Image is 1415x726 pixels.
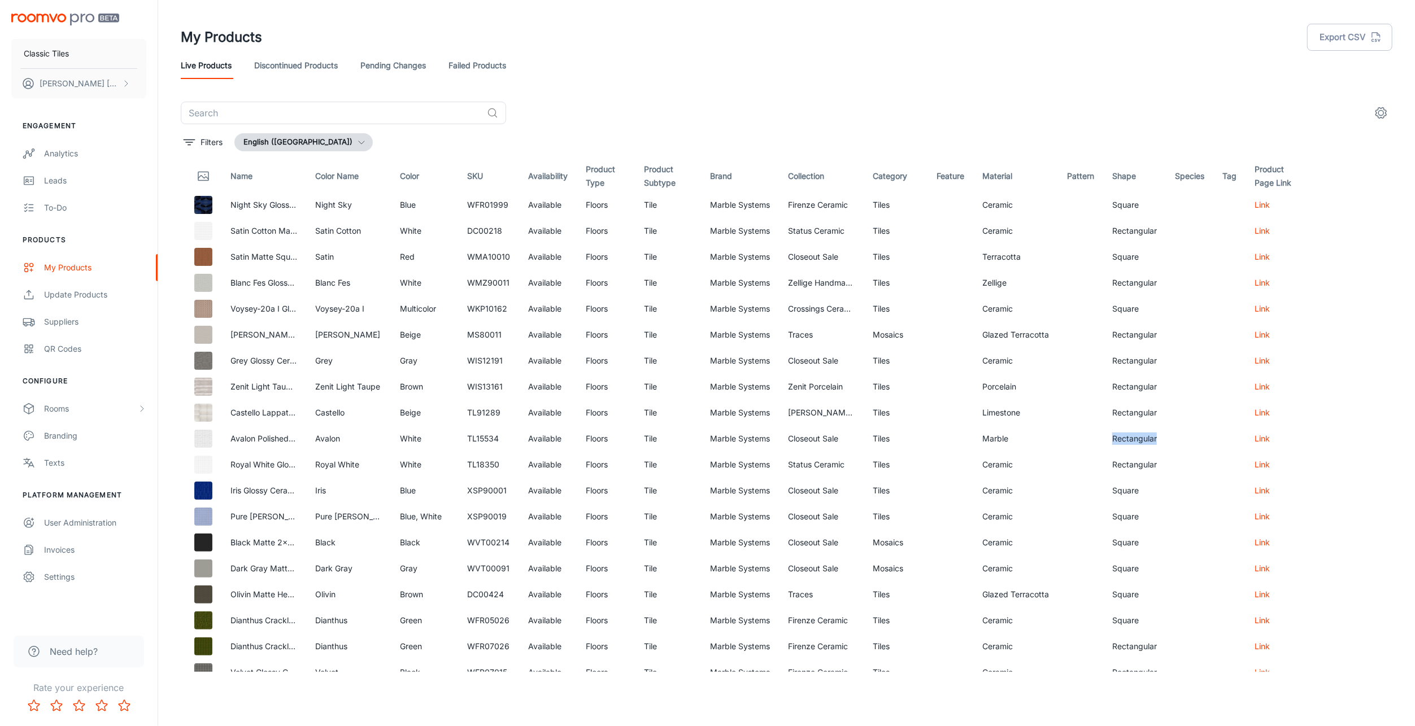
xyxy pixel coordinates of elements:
td: Marble Systems [701,478,779,504]
a: Link [1255,460,1270,469]
td: Marble Systems [701,633,779,659]
td: DC00218 [458,218,519,244]
td: Square [1103,504,1166,530]
td: Floors [577,659,635,685]
td: Floors [577,478,635,504]
td: Glazed Terracotta [973,322,1058,348]
div: To-do [44,202,146,214]
td: Satin [306,244,391,270]
td: Tile [635,374,701,400]
div: Rooms [44,403,137,415]
td: Firenze Ceramic [779,607,864,633]
td: Square [1103,581,1166,607]
td: Available [519,192,577,218]
td: Available [519,374,577,400]
td: White [391,270,458,296]
td: Rectangular [1103,348,1166,374]
td: Dianthus [306,607,391,633]
td: Tile [635,659,701,685]
td: Tiles [864,452,928,478]
td: Ceramic [973,218,1058,244]
td: Ceramic [973,478,1058,504]
td: Closeout Sale [779,244,864,270]
td: Floors [577,348,635,374]
td: Brown [391,581,458,607]
p: Zenit Light Taupe Honed Porcelain Tile 24x48 [230,381,297,393]
td: WFR05026 [458,607,519,633]
button: [PERSON_NAME] [PERSON_NAME] [11,69,146,98]
td: Floors [577,452,635,478]
p: Royal White Glossy Subway Ceramic Tile 3x6 [230,458,297,471]
td: Tiles [864,607,928,633]
td: Rectangular [1103,374,1166,400]
th: Product Type [577,160,635,192]
td: Grey [306,348,391,374]
a: Link [1255,356,1270,365]
td: Black [391,659,458,685]
td: Square [1103,244,1166,270]
a: Link [1255,226,1270,235]
span: Need help? [50,645,98,658]
td: Marble Systems [701,244,779,270]
a: Link [1255,200,1270,209]
td: Firenze Ceramic [779,659,864,685]
td: DC00424 [458,581,519,607]
td: Tile [635,530,701,556]
td: Marble Systems [701,322,779,348]
td: Black [306,530,391,556]
th: Product Subtype [635,160,701,192]
td: Square [1103,607,1166,633]
td: Gray [391,348,458,374]
td: Available [519,633,577,659]
td: Floors [577,192,635,218]
td: Square [1103,530,1166,556]
td: Tile [635,504,701,530]
td: Marble Systems [701,659,779,685]
a: Live Products [181,52,232,79]
td: Available [519,581,577,607]
a: Discontinued Products [254,52,338,79]
td: Firenze Ceramic [779,633,864,659]
p: Night Sky Glossy Ceramic Tile 16x16 [230,199,297,211]
td: Marble Systems [701,556,779,581]
td: Voysey-20a I [306,296,391,322]
td: Night Sky [306,192,391,218]
td: Floors [577,607,635,633]
td: Mosaics [864,530,928,556]
p: Classic Tiles [24,47,69,60]
td: WVT00091 [458,556,519,581]
th: Species [1166,160,1213,192]
td: Marble Systems [701,581,779,607]
td: Zellige [973,270,1058,296]
th: Color Name [306,160,391,192]
p: Olivin Matte Hexagon 5 Glazed Terracotta Tile 5x5 [230,588,297,601]
td: Dianthus [306,633,391,659]
td: Marble Systems [701,452,779,478]
td: Floors [577,556,635,581]
td: Available [519,659,577,685]
td: Square [1103,478,1166,504]
a: Link [1255,641,1270,651]
p: [PERSON_NAME] [PERSON_NAME] 5/8x3 Glazed Terracotta Mosaic 10 7/16x12 13/16 [230,329,297,341]
td: Closeout Sale [779,504,864,530]
td: Available [519,244,577,270]
a: Link [1255,563,1270,573]
td: Tile [635,322,701,348]
th: Pattern [1058,160,1103,192]
td: Tiles [864,633,928,659]
td: Blue, White [391,504,458,530]
td: Ceramic [973,659,1058,685]
td: Closeout Sale [779,478,864,504]
td: WIS13161 [458,374,519,400]
img: Roomvo PRO Beta [11,14,119,25]
svg: Thumbnail [197,169,210,183]
p: Velvet Glossy Ceramic Tile 4x8 [230,666,297,679]
td: Floors [577,322,635,348]
td: WFR07015 [458,659,519,685]
div: QR Codes [44,343,146,355]
td: Marble [973,426,1058,452]
td: Ceramic [973,607,1058,633]
td: Tile [635,348,701,374]
td: Rectangular [1103,452,1166,478]
td: Red [391,244,458,270]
